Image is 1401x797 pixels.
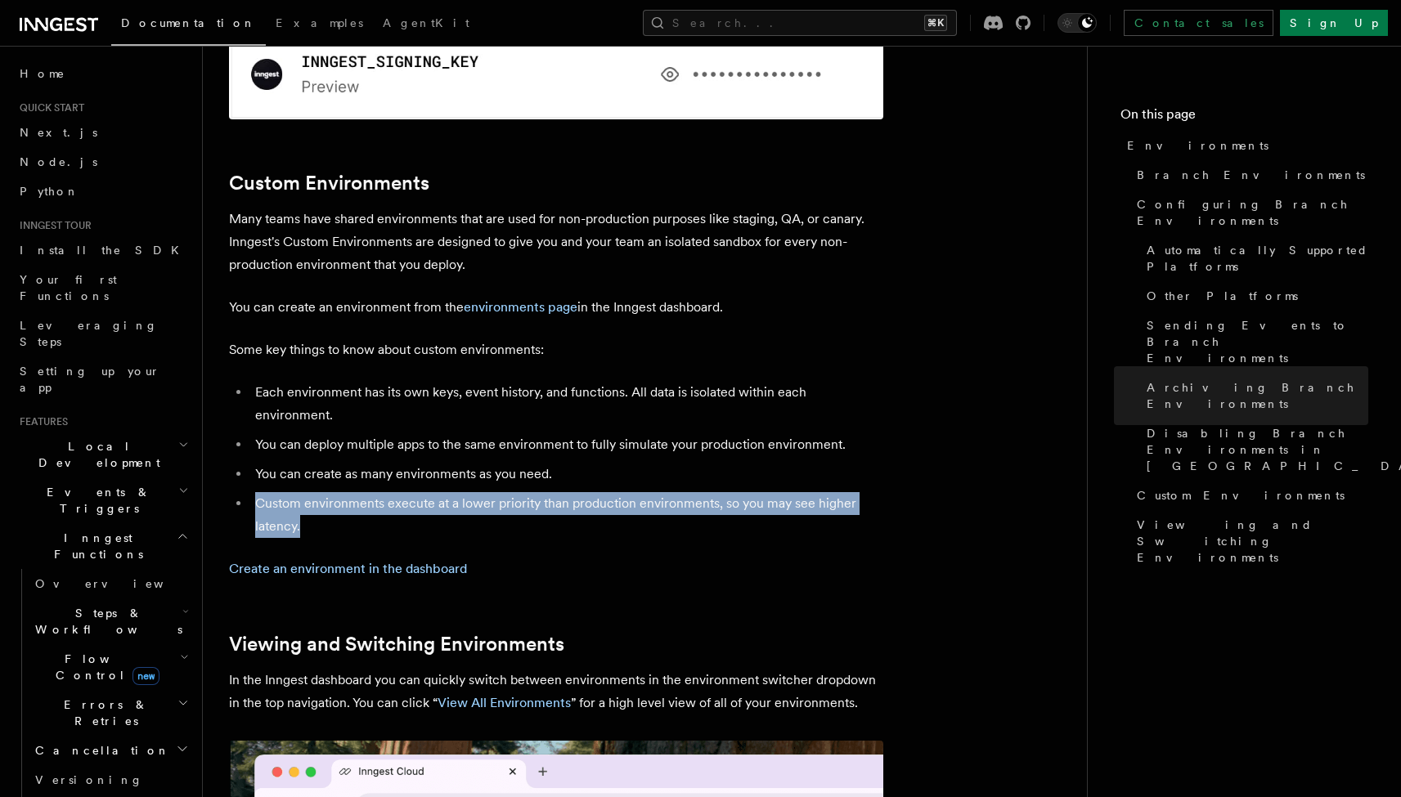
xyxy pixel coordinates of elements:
a: Python [13,177,192,206]
a: Install the SDK [13,235,192,265]
button: Cancellation [29,736,192,765]
a: Setting up your app [13,356,192,402]
p: In the Inngest dashboard you can quickly switch between environments in the environment switcher ... [229,669,883,714]
a: Next.js [13,118,192,147]
span: Overview [35,577,204,590]
span: Install the SDK [20,244,189,257]
span: Next.js [20,126,97,139]
span: Inngest tour [13,219,92,232]
button: Inngest Functions [13,523,192,569]
a: Contact sales [1124,10,1273,36]
span: AgentKit [383,16,469,29]
a: Examples [266,5,373,44]
span: Inngest Functions [13,530,177,562]
span: Setting up your app [20,365,160,394]
span: Branch Environments [1137,167,1365,183]
span: Cancellation [29,742,170,759]
span: Events & Triggers [13,484,178,517]
p: Many teams have shared environments that are used for non-production purposes like staging, QA, o... [229,208,883,276]
a: Home [13,59,192,88]
span: Custom Environments [1137,487,1345,504]
button: Toggle dark mode [1057,13,1097,33]
span: Versioning [35,773,143,786]
span: Documentation [121,16,256,29]
span: Flow Control [29,651,180,683]
p: Some key things to know about custom environments: [229,338,883,361]
a: Automatically Supported Platforms [1140,235,1368,281]
span: Leveraging Steps [20,319,158,348]
a: Disabling Branch Environments in [GEOGRAPHIC_DATA] [1140,419,1368,481]
span: Your first Functions [20,273,117,302]
a: Create an environment in the dashboard [229,561,467,576]
a: Leveraging Steps [13,311,192,356]
a: Your first Functions [13,265,192,311]
a: Viewing and Switching Environments [229,633,564,656]
span: Archiving Branch Environments [1147,379,1368,412]
p: You can create an environment from the in the Inngest dashboard. [229,296,883,319]
li: You can create as many environments as you need. [250,463,883,486]
span: Viewing and Switching Environments [1137,517,1368,566]
kbd: ⌘K [924,15,947,31]
a: View All Environments [438,695,571,710]
span: Quick start [13,101,84,114]
li: Each environment has its own keys, event history, and functions. All data is isolated within each... [250,381,883,427]
button: Steps & Workflows [29,598,192,644]
button: Events & Triggers [13,477,192,523]
span: Configuring Branch Environments [1137,196,1368,229]
span: Other Platforms [1147,288,1298,304]
a: Node.js [13,147,192,177]
a: Versioning [29,765,192,795]
span: Python [20,185,79,198]
a: AgentKit [373,5,479,44]
span: Environments [1127,137,1269,154]
span: Sending Events to Branch Environments [1147,317,1368,366]
a: Other Platforms [1140,281,1368,311]
span: Features [13,415,68,428]
a: Documentation [111,5,266,46]
h4: On this page [1120,105,1368,131]
a: Sign Up [1280,10,1388,36]
span: Automatically Supported Platforms [1147,242,1368,275]
span: new [132,667,159,685]
span: Steps & Workflows [29,605,182,638]
a: Custom Environments [1130,481,1368,510]
button: Flow Controlnew [29,644,192,690]
a: Environments [1120,131,1368,160]
span: Node.js [20,155,97,168]
span: Errors & Retries [29,696,177,729]
a: Branch Environments [1130,160,1368,190]
a: Viewing and Switching Environments [1130,510,1368,572]
button: Errors & Retries [29,690,192,736]
a: Archiving Branch Environments [1140,373,1368,419]
a: environments page [464,299,577,315]
a: Custom Environments [229,172,429,195]
li: Custom environments execute at a lower priority than production environments, so you may see high... [250,492,883,538]
span: Local Development [13,438,178,471]
span: Home [20,65,65,82]
button: Search...⌘K [643,10,957,36]
a: Configuring Branch Environments [1130,190,1368,235]
span: Examples [276,16,363,29]
li: You can deploy multiple apps to the same environment to fully simulate your production environment. [250,433,883,456]
a: Overview [29,569,192,598]
button: Local Development [13,432,192,477]
a: Sending Events to Branch Environments [1140,311,1368,373]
